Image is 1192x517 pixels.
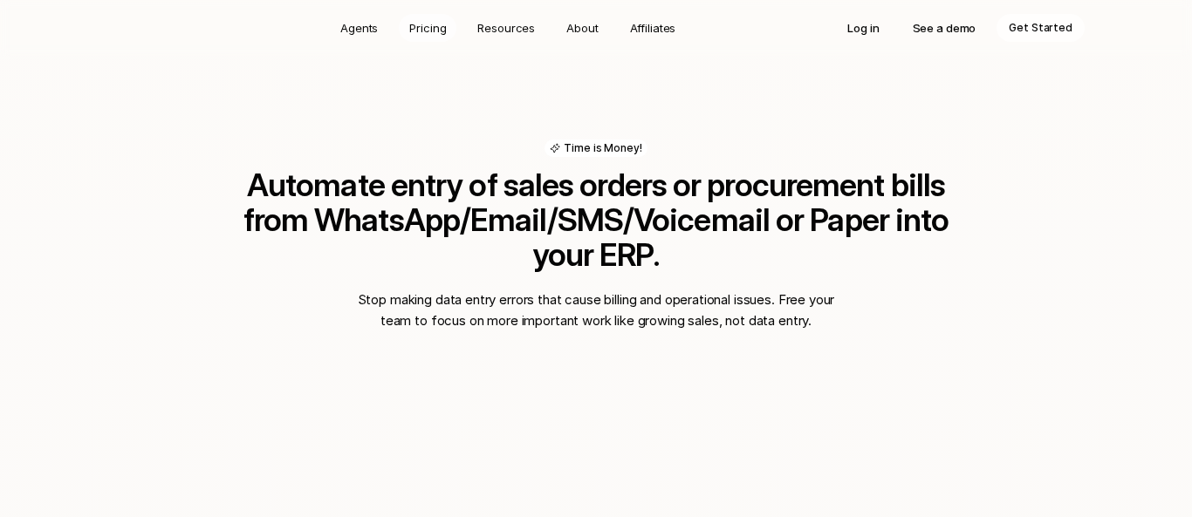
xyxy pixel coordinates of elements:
[409,19,446,37] p: Pricing
[630,19,676,37] p: Affiliates
[901,14,989,42] a: See a demo
[340,19,378,37] p: Agents
[477,19,535,37] p: Resources
[847,19,879,37] p: Log in
[556,14,608,42] a: About
[913,19,976,37] p: See a demo
[620,14,687,42] a: Affiliates
[330,14,388,42] a: Agents
[467,14,545,42] a: Resources
[564,141,641,155] p: Time is Money!
[212,167,980,272] h2: Automate entry of sales orders or procurement bills from WhatsApp/Email/SMS/Voicemail or Paper in...
[352,289,840,331] p: Stop making data entry errors that cause billing and operational issues. Free your team to focus ...
[997,14,1085,42] a: Get Started
[835,14,891,42] a: Log in
[1009,19,1072,37] p: Get Started
[566,19,598,37] p: About
[399,14,456,42] a: Pricing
